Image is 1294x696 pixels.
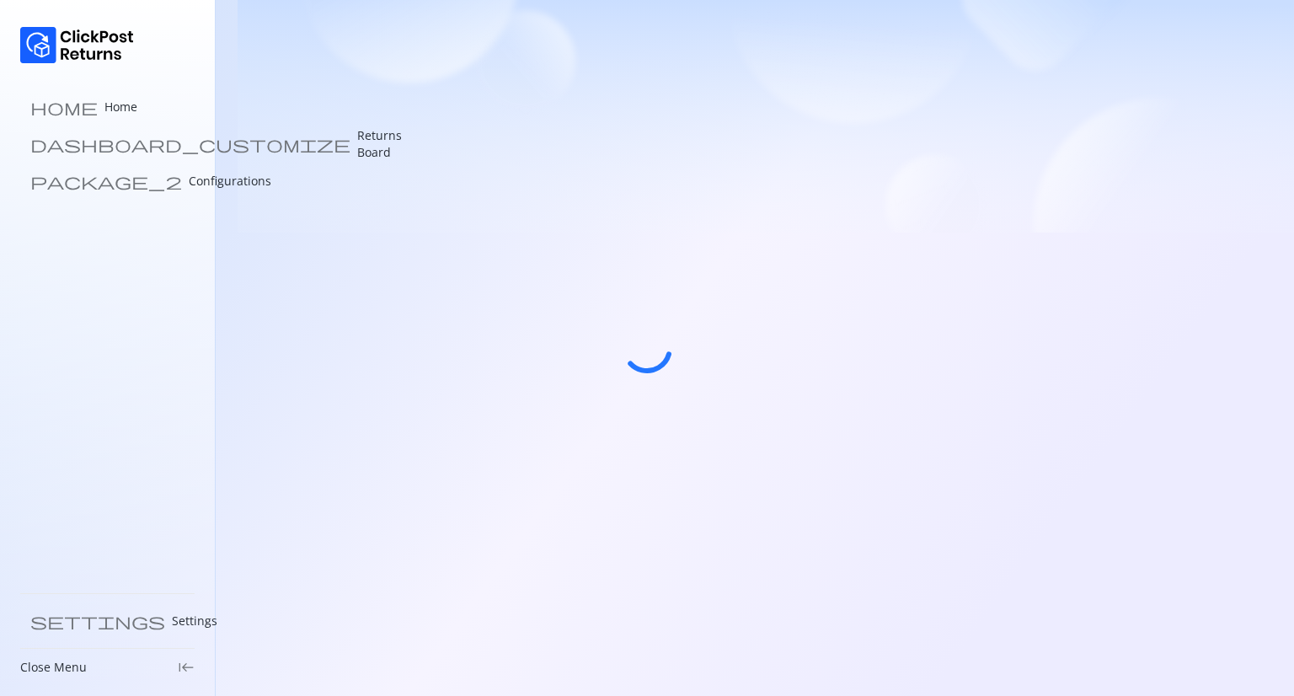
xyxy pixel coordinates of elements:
a: dashboard_customize Returns Board [20,127,195,161]
span: settings [30,613,165,629]
span: package_2 [30,173,182,190]
p: Settings [172,613,217,629]
span: home [30,99,98,115]
img: Logo [20,27,134,63]
span: dashboard_customize [30,136,350,153]
p: Home [104,99,137,115]
p: Configurations [189,173,271,190]
p: Returns Board [357,127,402,161]
span: keyboard_tab_rtl [178,659,195,676]
p: Close Menu [20,659,87,676]
a: package_2 Configurations [20,164,195,198]
a: settings Settings [20,604,195,638]
div: Close Menukeyboard_tab_rtl [20,659,195,676]
a: home Home [20,90,195,124]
